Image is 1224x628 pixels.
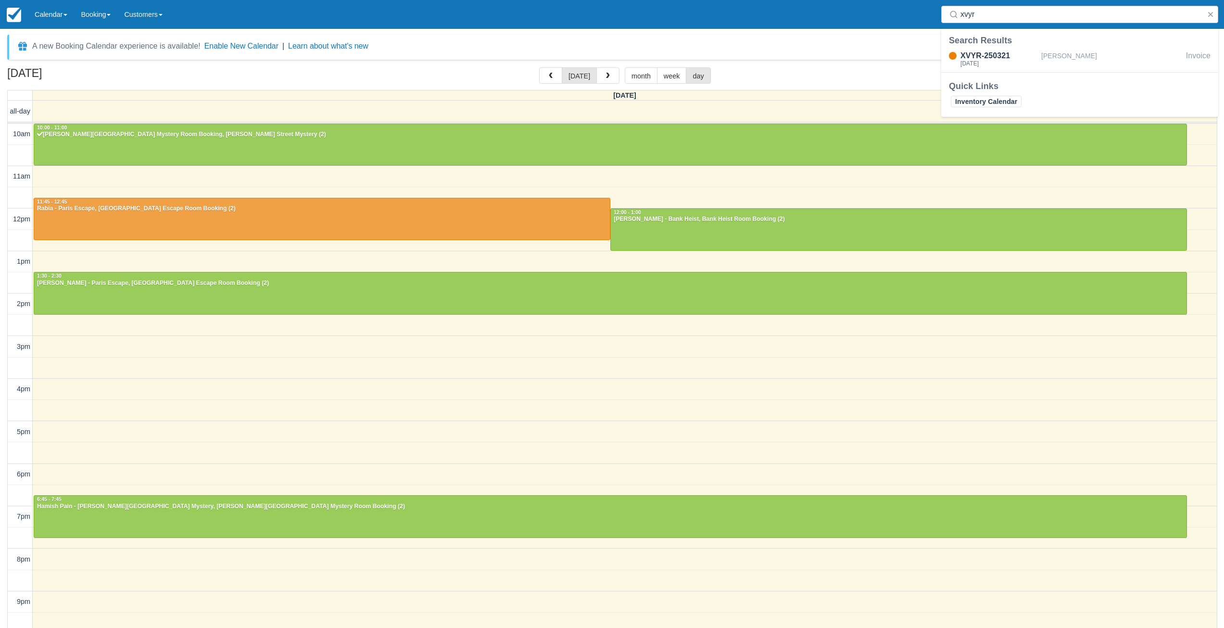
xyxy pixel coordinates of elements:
[37,503,1184,511] div: Hamish Pain - [PERSON_NAME][GEOGRAPHIC_DATA] Mystery, [PERSON_NAME][GEOGRAPHIC_DATA] Mystery Room...
[17,598,30,605] span: 9pm
[34,272,1187,314] a: 1:30 - 2:30[PERSON_NAME] - Paris Escape, [GEOGRAPHIC_DATA] Escape Room Booking (2)
[657,67,687,84] button: week
[17,470,30,478] span: 6pm
[37,497,62,502] span: 6:45 - 7:45
[204,41,278,51] button: Enable New Calendar
[614,210,641,215] span: 12:00 - 1:00
[17,428,30,436] span: 5pm
[17,343,30,350] span: 3pm
[951,96,1022,107] a: Inventory Calendar
[13,215,30,223] span: 12pm
[613,91,636,99] span: [DATE]
[34,124,1187,166] a: 10:00 - 11:00[PERSON_NAME][GEOGRAPHIC_DATA] Mystery Room Booking, [PERSON_NAME] Street Mystery (2)
[960,61,1037,66] div: [DATE]
[17,555,30,563] span: 8pm
[288,42,368,50] a: Learn about what's new
[941,50,1218,68] a: XVYR-250321[DATE][PERSON_NAME]Invoice
[10,107,30,115] span: all-day
[610,208,1187,251] a: 12:00 - 1:00[PERSON_NAME] - Bank Heist, Bank Heist Room Booking (2)
[34,495,1187,538] a: 6:45 - 7:45Hamish Pain - [PERSON_NAME][GEOGRAPHIC_DATA] Mystery, [PERSON_NAME][GEOGRAPHIC_DATA] M...
[7,67,129,85] h2: [DATE]
[37,273,62,279] span: 1:30 - 2:30
[37,125,67,130] span: 10:00 - 11:00
[686,67,710,84] button: day
[17,300,30,308] span: 2pm
[37,205,607,213] div: Rabia - Paris Escape, [GEOGRAPHIC_DATA] Escape Room Booking (2)
[13,130,30,138] span: 10am
[17,385,30,393] span: 4pm
[282,42,284,50] span: |
[34,198,610,240] a: 11:45 - 12:45Rabia - Paris Escape, [GEOGRAPHIC_DATA] Escape Room Booking (2)
[1041,50,1182,68] div: [PERSON_NAME]
[32,40,201,52] div: A new Booking Calendar experience is available!
[13,172,30,180] span: 11am
[613,216,1184,223] div: [PERSON_NAME] - Bank Heist, Bank Heist Room Booking (2)
[37,131,1184,139] div: [PERSON_NAME][GEOGRAPHIC_DATA] Mystery Room Booking, [PERSON_NAME] Street Mystery (2)
[7,8,21,22] img: checkfront-main-nav-mini-logo.png
[562,67,597,84] button: [DATE]
[1186,50,1211,68] div: Invoice
[949,35,1211,46] div: Search Results
[960,6,1203,23] input: Search ( / )
[37,280,1184,287] div: [PERSON_NAME] - Paris Escape, [GEOGRAPHIC_DATA] Escape Room Booking (2)
[17,257,30,265] span: 1pm
[625,67,657,84] button: month
[17,513,30,520] span: 7pm
[949,80,1211,92] div: Quick Links
[37,199,67,205] span: 11:45 - 12:45
[960,50,1037,62] div: XVYR-250321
